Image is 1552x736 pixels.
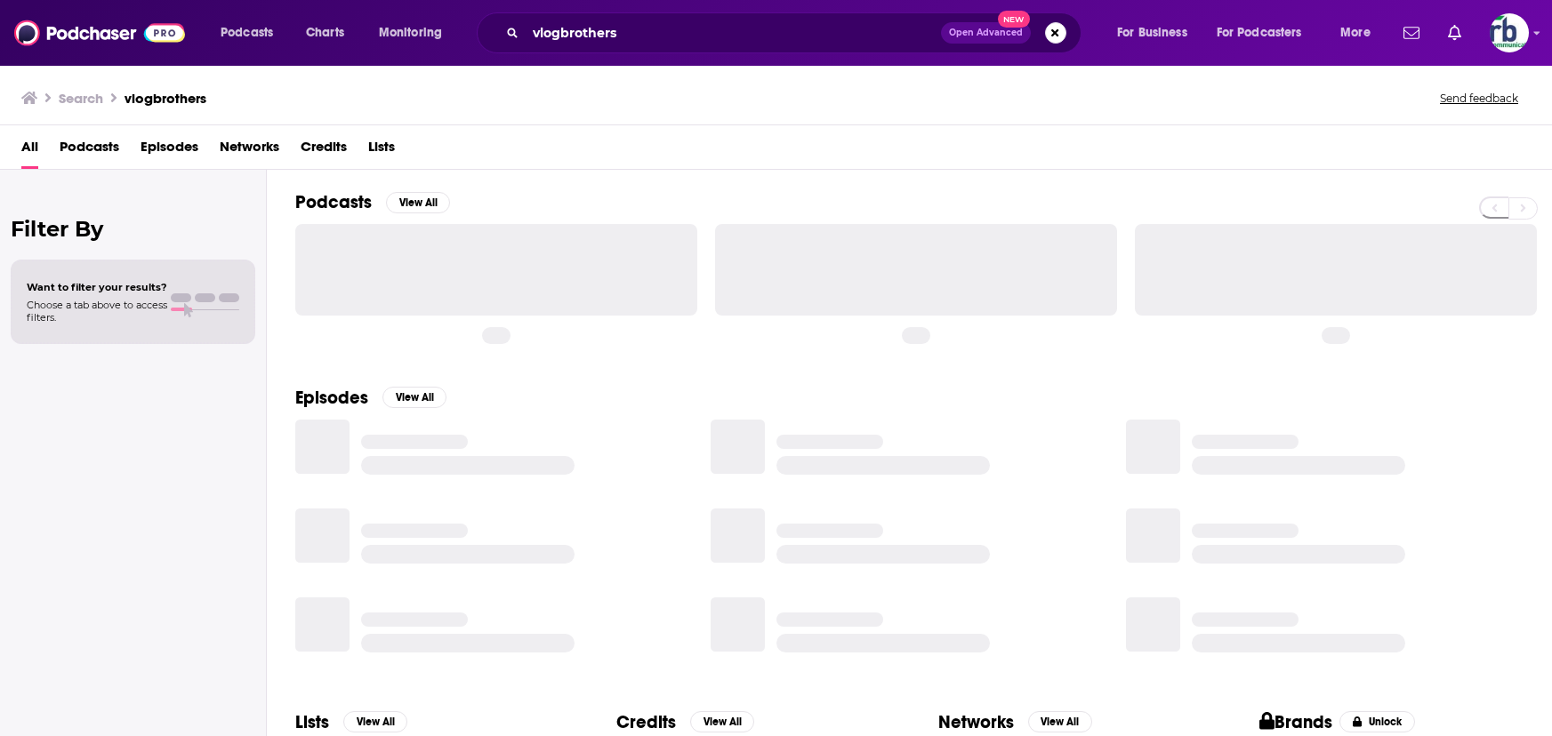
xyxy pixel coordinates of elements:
[306,20,344,45] span: Charts
[1028,711,1092,732] button: View All
[1441,18,1468,48] a: Show notifications dropdown
[295,191,450,213] a: PodcastsView All
[1435,91,1524,106] button: Send feedback
[1105,19,1210,47] button: open menu
[938,711,1092,733] a: NetworksView All
[1259,711,1333,733] h2: Brands
[1490,13,1529,52] img: User Profile
[938,711,1014,733] h2: Networks
[21,132,38,169] a: All
[998,11,1030,28] span: New
[382,387,446,408] button: View All
[1339,711,1415,732] button: Unlock
[295,387,446,409] a: EpisodesView All
[125,90,206,107] h3: vlogbrothers
[494,12,1098,53] div: Search podcasts, credits, & more...
[301,132,347,169] a: Credits
[616,711,676,733] h2: Credits
[14,16,185,50] img: Podchaser - Follow, Share and Rate Podcasts
[208,19,296,47] button: open menu
[27,299,167,324] span: Choose a tab above to access filters.
[949,28,1023,37] span: Open Advanced
[616,711,754,733] a: CreditsView All
[941,22,1031,44] button: Open AdvancedNew
[1328,19,1393,47] button: open menu
[368,132,395,169] a: Lists
[27,281,167,293] span: Want to filter your results?
[1340,20,1371,45] span: More
[343,711,407,732] button: View All
[295,711,329,733] h2: Lists
[1205,19,1328,47] button: open menu
[295,387,368,409] h2: Episodes
[295,191,372,213] h2: Podcasts
[690,711,754,732] button: View All
[1217,20,1302,45] span: For Podcasters
[1117,20,1187,45] span: For Business
[1396,18,1427,48] a: Show notifications dropdown
[526,19,941,47] input: Search podcasts, credits, & more...
[294,19,355,47] a: Charts
[295,711,407,733] a: ListsView All
[386,192,450,213] button: View All
[11,216,255,242] h2: Filter By
[379,20,442,45] span: Monitoring
[59,90,103,107] h3: Search
[1490,13,1529,52] button: Show profile menu
[220,132,279,169] a: Networks
[366,19,465,47] button: open menu
[141,132,198,169] a: Episodes
[221,20,273,45] span: Podcasts
[1490,13,1529,52] span: Logged in as johannarb
[60,132,119,169] a: Podcasts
